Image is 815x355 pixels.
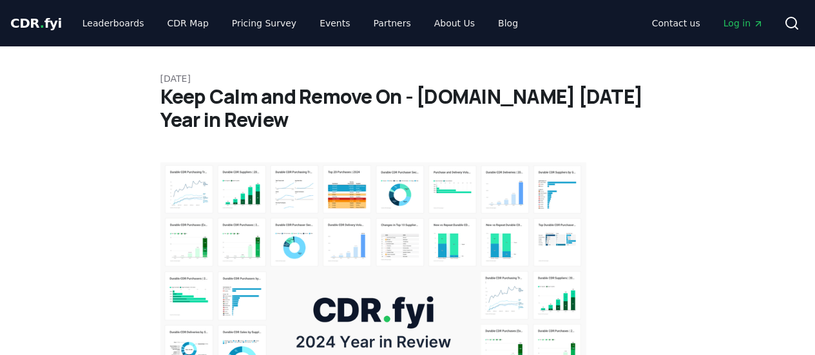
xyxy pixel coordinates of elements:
[724,17,763,30] span: Log in
[424,12,485,35] a: About Us
[40,15,44,31] span: .
[10,15,62,31] span: CDR fyi
[642,12,711,35] a: Contact us
[72,12,528,35] nav: Main
[160,72,655,85] p: [DATE]
[713,12,774,35] a: Log in
[488,12,528,35] a: Blog
[363,12,421,35] a: Partners
[642,12,774,35] nav: Main
[309,12,360,35] a: Events
[222,12,307,35] a: Pricing Survey
[10,14,62,32] a: CDR.fyi
[160,85,655,131] h1: Keep Calm and Remove On - [DOMAIN_NAME] [DATE] Year in Review
[157,12,219,35] a: CDR Map
[72,12,155,35] a: Leaderboards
